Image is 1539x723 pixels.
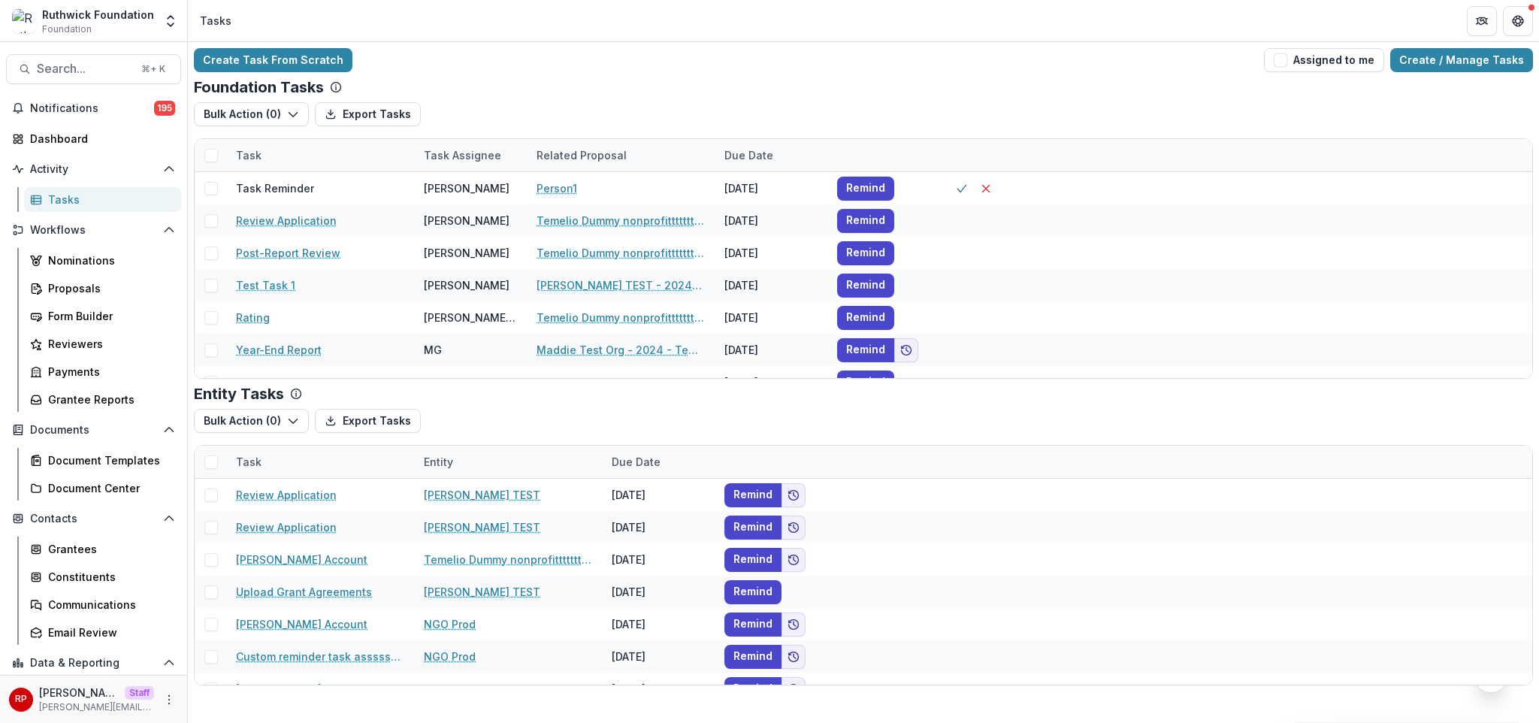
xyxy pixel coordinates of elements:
div: Task [227,147,271,163]
button: Export Tasks [315,409,421,433]
div: Related Proposal [528,147,636,163]
div: Due Date [715,139,828,171]
div: [PERSON_NAME] [424,277,509,293]
div: Task [227,446,415,478]
img: Ruthwick Foundation [12,9,36,33]
div: Grantees [48,541,169,557]
span: Notifications [30,102,154,115]
a: Grantees [24,537,181,561]
a: NGO Prod [424,616,476,632]
button: Remind [724,548,782,572]
div: [DATE] [715,334,828,366]
p: [PERSON_NAME][EMAIL_ADDRESS][DOMAIN_NAME] [39,700,154,714]
div: [PERSON_NAME] [424,213,509,228]
span: Foundation [42,23,92,36]
div: Ruthwick Pathireddy [15,694,27,704]
div: [DATE] [715,237,828,269]
a: [PERSON_NAME] TEST [424,519,540,535]
div: Due Date [603,446,715,478]
div: [PERSON_NAME] [424,180,509,196]
a: Create Task From Scratch [194,48,352,72]
a: Post-Report Review [236,245,340,261]
nav: breadcrumb [194,10,237,32]
button: Remind [724,580,782,604]
p: [PERSON_NAME] [39,685,119,700]
a: Temelio Dummy nonprofittttttttt a4 sda16s5d [424,552,594,567]
button: Remind [724,645,782,669]
a: Grantee Reports [24,387,181,412]
button: Search... [6,54,181,84]
div: Dashboard [30,131,169,147]
a: Dashboard [6,126,181,151]
button: More [160,691,178,709]
div: [DATE] [603,640,715,673]
a: Communications [24,592,181,617]
span: Workflows [30,224,157,237]
button: Add to friends [782,677,806,701]
div: [DATE] [603,511,715,543]
p: Entity Tasks [194,385,284,403]
a: Form Builder [24,304,181,328]
button: Remind [837,306,894,330]
a: Payments [24,359,181,384]
button: Open Activity [6,157,181,181]
a: Constituents [24,564,181,589]
div: [DATE] [603,673,715,705]
div: Task [227,139,415,171]
button: Get Help [1503,6,1533,36]
a: Upload Grant Agreements [236,584,372,600]
a: Person1 [537,180,577,196]
a: Temelio Dummy nonprofittttttttt a4 sda16s5d [537,245,706,261]
div: [DATE] [603,543,715,576]
div: [DATE] [603,479,715,511]
button: Remind [724,613,782,637]
button: Open Contacts [6,507,181,531]
div: Task Assignee [415,139,528,171]
a: NGO Prod - 2024Bind Form Name [537,374,706,390]
div: Entity [415,446,603,478]
div: ⌘ + K [138,61,168,77]
a: NGO Prod [424,681,476,697]
button: Open entity switcher [160,6,181,36]
a: Maddie Test Org - 2024 - Temelio Test Form [537,342,706,358]
div: Due Date [715,147,782,163]
button: Cancel [974,177,998,201]
button: Add to friends [782,548,806,572]
div: [PERSON_NAME] T1 [424,310,519,325]
a: NGO Prod [424,649,476,664]
div: [DATE] [715,366,828,398]
p: Foundation Tasks [194,78,324,96]
span: Contacts [30,513,157,525]
button: Add to friends [782,516,806,540]
a: [PERSON_NAME] Account [236,552,367,567]
span: Search... [37,62,132,76]
p: Task Reminder [236,180,314,196]
span: Documents [30,424,157,437]
a: Review Application [236,213,337,228]
button: Bulk Action (0) [194,409,309,433]
a: [PERSON_NAME] Account [236,681,367,697]
div: Payments [48,364,169,380]
div: Related Proposal [528,139,715,171]
button: Remind [724,677,782,701]
div: Task Assignee [415,147,510,163]
div: [DATE] [715,269,828,301]
button: Open Documents [6,418,181,442]
button: Remind [724,483,782,507]
div: Grantee Reports [48,392,169,407]
div: Maya CEO [424,374,478,390]
button: Add to friends [782,613,806,637]
div: [PERSON_NAME] [424,245,509,261]
button: Assigned to me [1264,48,1384,72]
button: Open Workflows [6,218,181,242]
div: Ruthwick Foundation [42,7,154,23]
span: Activity [30,163,157,176]
div: [DATE] [715,301,828,334]
a: [PERSON_NAME] TEST - 2024Temelio Test Form [537,277,706,293]
div: Communications [48,597,169,613]
a: [PERSON_NAME] Account [236,616,367,632]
